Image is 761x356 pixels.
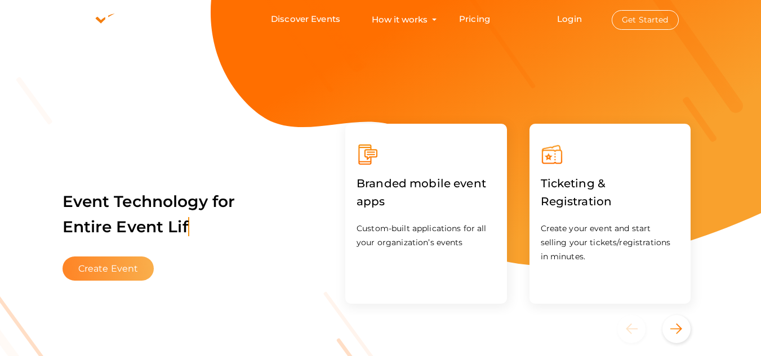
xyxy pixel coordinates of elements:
[557,13,582,24] a: Login
[357,166,496,219] label: Branded mobile event apps
[541,166,680,219] label: Ticketing & Registration
[617,315,660,343] button: Previous
[612,10,679,30] button: Get Started
[63,175,235,254] label: Event Technology for
[63,217,189,236] span: Entire Event Lif
[541,197,680,208] a: Ticketing & Registration
[357,222,496,250] p: Custom-built applications for all your organization’s events
[459,9,490,30] a: Pricing
[662,315,691,343] button: Next
[357,197,496,208] a: Branded mobile event apps
[541,222,680,264] p: Create your event and start selling your tickets/registrations in minutes.
[63,256,154,281] button: Create Event
[271,9,340,30] a: Discover Events
[368,9,431,30] button: How it works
